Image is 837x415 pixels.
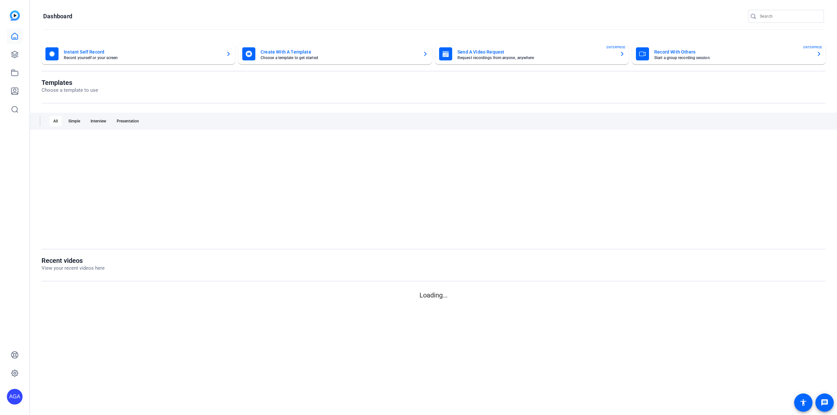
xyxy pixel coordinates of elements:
p: Loading... [42,290,826,300]
div: Interview [87,116,110,126]
mat-card-title: Instant Self Record [64,48,221,56]
mat-card-title: Record With Others [654,48,811,56]
mat-card-subtitle: Record yourself or your screen [64,56,221,60]
div: AGA [7,389,23,405]
button: Create With A TemplateChoose a template to get started [238,43,432,64]
mat-card-subtitle: Choose a template to get started [261,56,418,60]
mat-card-title: Send A Video Request [457,48,614,56]
input: Search [760,12,819,20]
div: Simple [64,116,84,126]
img: blue-gradient.svg [10,10,20,21]
h1: Dashboard [43,12,72,20]
h1: Recent videos [42,257,105,264]
mat-card-title: Create With A Template [261,48,418,56]
div: Presentation [113,116,143,126]
h1: Templates [42,79,98,87]
button: Send A Video RequestRequest recordings from anyone, anywhereENTERPRISE [435,43,629,64]
span: ENTERPRISE [803,45,822,50]
span: ENTERPRISE [606,45,625,50]
mat-icon: accessibility [799,399,807,407]
mat-card-subtitle: Request recordings from anyone, anywhere [457,56,614,60]
button: Record With OthersStart a group recording sessionENTERPRISE [632,43,826,64]
div: All [49,116,62,126]
button: Instant Self RecordRecord yourself or your screen [42,43,235,64]
p: View your recent videos here [42,264,105,272]
mat-icon: message [821,399,828,407]
mat-card-subtitle: Start a group recording session [654,56,811,60]
p: Choose a template to use [42,87,98,94]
